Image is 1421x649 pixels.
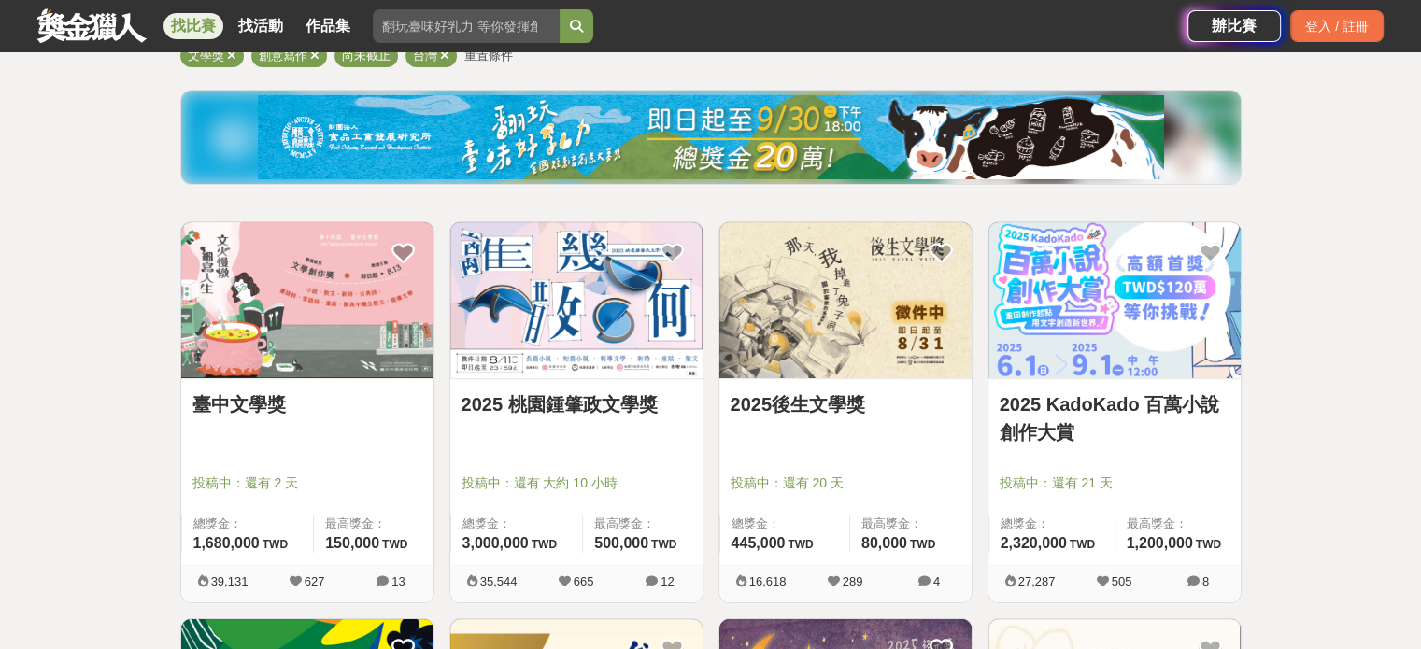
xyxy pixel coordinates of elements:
[462,473,691,493] span: 投稿中：還有 大約 10 小時
[192,390,422,418] a: 臺中文學獎
[861,535,907,551] span: 80,000
[988,222,1241,378] img: Cover Image
[1000,473,1229,493] span: 投稿中：還有 21 天
[843,574,863,588] span: 289
[1127,515,1229,533] span: 最高獎金：
[1187,10,1281,42] a: 辦比賽
[732,515,838,533] span: 總獎金：
[651,538,676,551] span: TWD
[325,515,421,533] span: 最高獎金：
[193,515,303,533] span: 總獎金：
[462,515,572,533] span: 總獎金：
[450,222,703,379] a: Cover Image
[910,538,935,551] span: TWD
[163,13,223,39] a: 找比賽
[391,574,405,588] span: 13
[988,222,1241,379] a: Cover Image
[211,574,249,588] span: 39,131
[532,538,557,551] span: TWD
[298,13,358,39] a: 作品集
[258,95,1164,179] img: bbde9c48-f993-4d71-8b4e-c9f335f69c12.jpg
[231,13,291,39] a: 找活動
[732,535,786,551] span: 445,000
[719,222,972,378] img: Cover Image
[480,574,518,588] span: 35,544
[594,535,648,551] span: 500,000
[1112,574,1132,588] span: 505
[462,535,529,551] span: 3,000,000
[749,574,787,588] span: 16,618
[1290,10,1384,42] div: 登入 / 註冊
[263,538,288,551] span: TWD
[373,9,560,43] input: 翻玩臺味好乳力 等你發揮創意！
[192,473,422,493] span: 投稿中：還有 2 天
[450,222,703,378] img: Cover Image
[1018,574,1056,588] span: 27,287
[1001,515,1103,533] span: 總獎金：
[188,49,224,63] span: 文學獎
[462,390,691,418] a: 2025 桃園鍾肇政文學獎
[382,538,407,551] span: TWD
[1196,538,1221,551] span: TWD
[933,574,940,588] span: 4
[413,49,437,63] span: 台灣
[719,222,972,379] a: Cover Image
[1070,538,1095,551] span: TWD
[181,222,433,379] a: Cover Image
[305,574,325,588] span: 627
[788,538,813,551] span: TWD
[181,222,433,378] img: Cover Image
[342,49,391,63] span: 尚未截止
[325,535,379,551] span: 150,000
[1202,574,1209,588] span: 8
[464,49,513,63] span: 重置條件
[731,473,960,493] span: 投稿中：還有 20 天
[1001,535,1067,551] span: 2,320,000
[661,574,674,588] span: 12
[259,49,307,63] span: 創意寫作
[574,574,594,588] span: 665
[1127,535,1193,551] span: 1,200,000
[1000,390,1229,446] a: 2025 KadoKado 百萬小說創作大賞
[594,515,690,533] span: 最高獎金：
[731,390,960,418] a: 2025後生文學獎
[193,535,260,551] span: 1,680,000
[861,515,960,533] span: 最高獎金：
